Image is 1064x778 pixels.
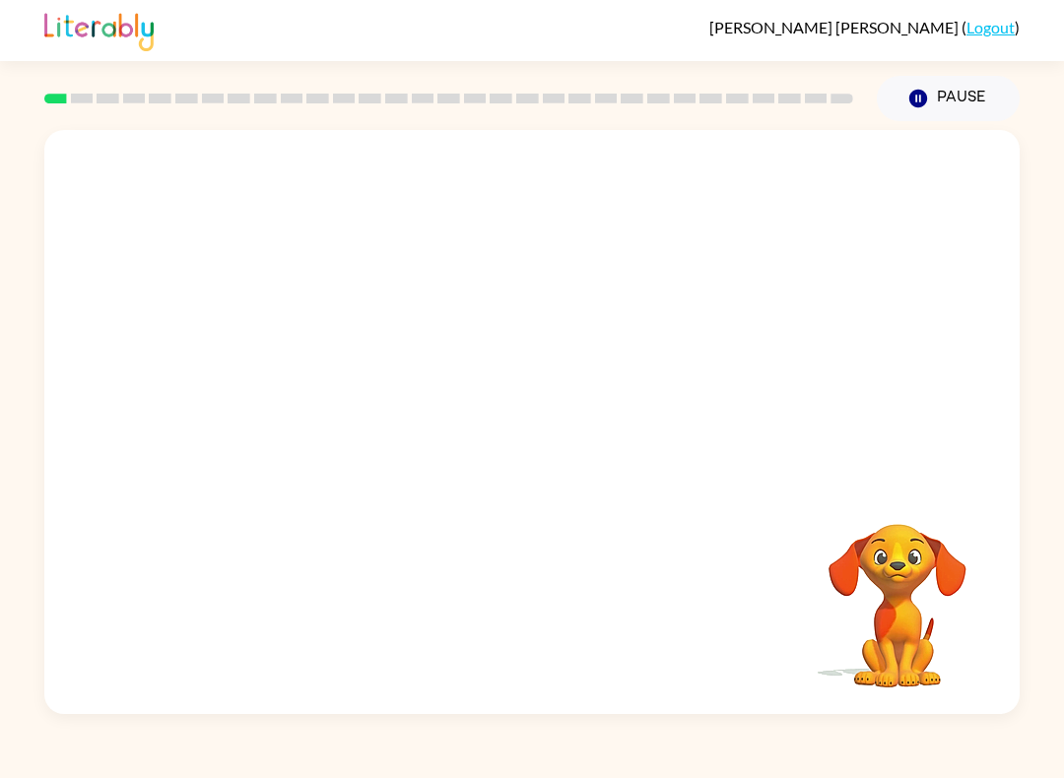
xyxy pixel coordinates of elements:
[709,18,1020,36] div: ( )
[799,493,996,690] video: Your browser must support playing .mp4 files to use Literably. Please try using another browser.
[44,8,154,51] img: Literably
[877,76,1020,121] button: Pause
[966,18,1015,36] a: Logout
[709,18,962,36] span: [PERSON_NAME] [PERSON_NAME]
